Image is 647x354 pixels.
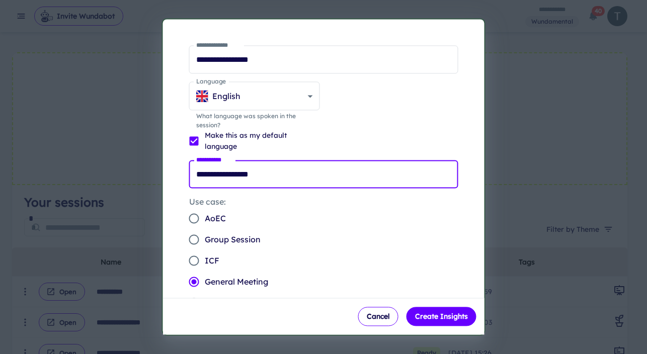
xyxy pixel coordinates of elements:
[196,112,313,130] p: What language was spoken in the session?
[407,307,476,326] button: Create Insights
[196,90,208,102] img: GB
[196,77,226,85] label: Language
[205,254,219,267] span: ICF
[189,196,226,208] legend: Use case:
[212,90,240,102] p: English
[205,212,226,224] span: AoEC
[205,130,312,152] p: Make this as my default language
[358,307,398,326] button: Cancel
[205,276,268,288] span: General Meeting
[205,233,261,245] span: Group Session
[205,297,242,309] span: Coaching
